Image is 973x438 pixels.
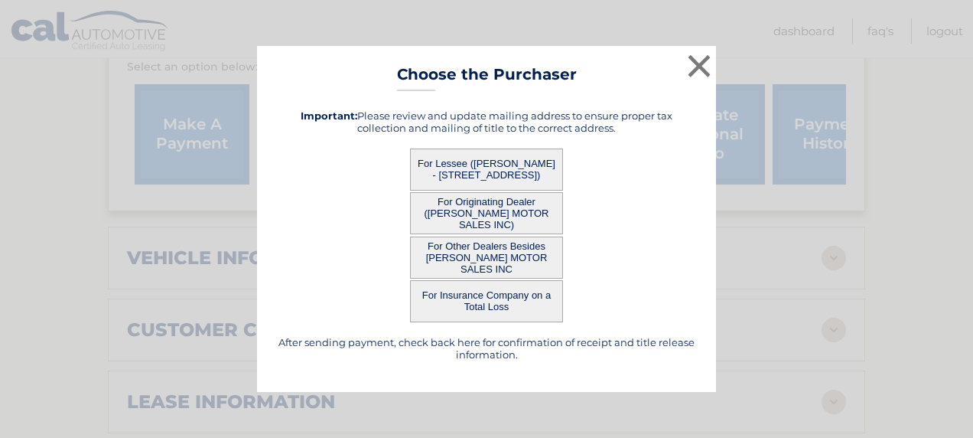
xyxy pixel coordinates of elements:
[410,149,563,191] button: For Lessee ([PERSON_NAME] - [STREET_ADDRESS])
[410,192,563,234] button: For Originating Dealer ([PERSON_NAME] MOTOR SALES INC)
[410,280,563,322] button: For Insurance Company on a Total Loss
[301,109,357,122] strong: Important:
[276,336,697,361] h5: After sending payment, check back here for confirmation of receipt and title release information.
[397,65,577,92] h3: Choose the Purchaser
[684,51,714,81] button: ×
[276,109,697,134] h5: Please review and update mailing address to ensure proper tax collection and mailing of title to ...
[410,237,563,279] button: For Other Dealers Besides [PERSON_NAME] MOTOR SALES INC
